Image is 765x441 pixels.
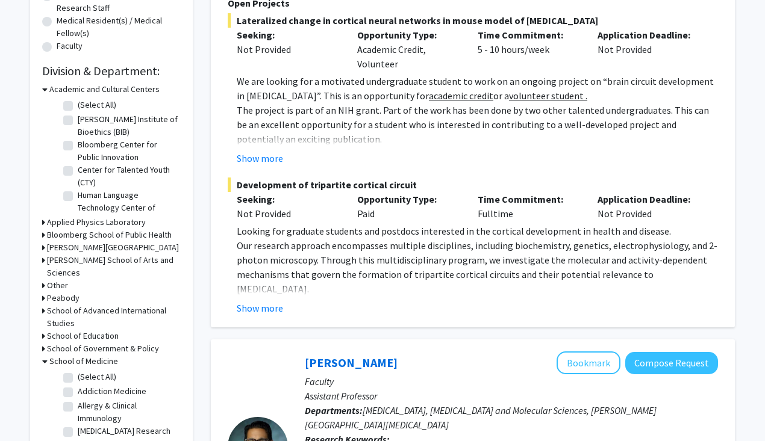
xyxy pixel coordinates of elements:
[237,28,339,42] p: Seeking:
[305,404,657,431] span: [MEDICAL_DATA], [MEDICAL_DATA] and Molecular Sciences, [PERSON_NAME][GEOGRAPHIC_DATA][MEDICAL_DATA]
[478,192,580,206] p: Time Commitment:
[57,40,83,52] label: Faculty
[78,385,146,398] label: Addiction Medicine
[78,371,116,383] label: (Select All)
[47,254,181,279] h3: [PERSON_NAME] School of Arts and Sciences
[557,351,620,374] button: Add Raj Mukherjee to Bookmarks
[9,387,51,432] iframe: Chat
[237,206,339,221] div: Not Provided
[625,352,718,374] button: Compose Request to Raj Mukherjee
[237,301,283,315] button: Show more
[305,404,363,416] b: Departments:
[589,192,709,221] div: Not Provided
[47,304,181,330] h3: School of Advanced International Studies
[47,216,146,229] h3: Applied Physics Laboratory
[47,342,159,355] h3: School of Government & Policy
[49,83,160,96] h3: Academic and Cultural Centers
[509,90,587,102] u: volunteer student .
[78,99,116,111] label: (Select All)
[469,28,589,71] div: 5 - 10 hours/week
[47,241,179,254] h3: [PERSON_NAME][GEOGRAPHIC_DATA]
[237,224,718,238] p: Looking for graduate students and postdocs interested in the cortical development in health and d...
[49,355,118,368] h3: School of Medicine
[78,113,178,138] label: [PERSON_NAME] Institute of Bioethics (BIB)
[305,374,718,389] p: Faculty
[305,389,718,403] p: Assistant Professor
[228,177,718,192] span: Development of tripartite cortical circuit
[228,13,718,28] span: Lateralized change in cortical neural networks in mouse model of [MEDICAL_DATA]
[47,229,172,241] h3: Bloomberg School of Public Health
[357,28,460,42] p: Opportunity Type:
[348,192,469,221] div: Paid
[78,164,178,189] label: Center for Talented Youth (CTY)
[589,28,709,71] div: Not Provided
[42,64,181,78] h2: Division & Department:
[237,103,718,146] p: The project is part of an NIH grant. Part of the work has been done by two other talented undergr...
[78,399,178,425] label: Allergy & Clinical Immunology
[237,74,718,103] p: We are looking for a motivated undergraduate student to work on an ongoing project on “brain circ...
[47,330,119,342] h3: School of Education
[478,28,580,42] p: Time Commitment:
[57,14,181,40] label: Medical Resident(s) / Medical Fellow(s)
[78,138,178,164] label: Bloomberg Center for Public Innovation
[598,28,700,42] p: Application Deadline:
[598,192,700,206] p: Application Deadline:
[348,28,469,71] div: Academic Credit, Volunteer
[237,151,283,165] button: Show more
[47,292,80,304] h3: Peabody
[237,42,339,57] div: Not Provided
[237,192,339,206] p: Seeking:
[47,279,68,292] h3: Other
[237,238,718,296] p: Our research approach encompasses multiple disciplines, including biochemistry, genetics, electro...
[78,189,178,227] label: Human Language Technology Center of Excellence (HLTCOE)
[357,192,460,206] p: Opportunity Type:
[305,355,398,370] a: [PERSON_NAME]
[469,192,589,221] div: Fulltime
[429,90,493,102] u: academic credit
